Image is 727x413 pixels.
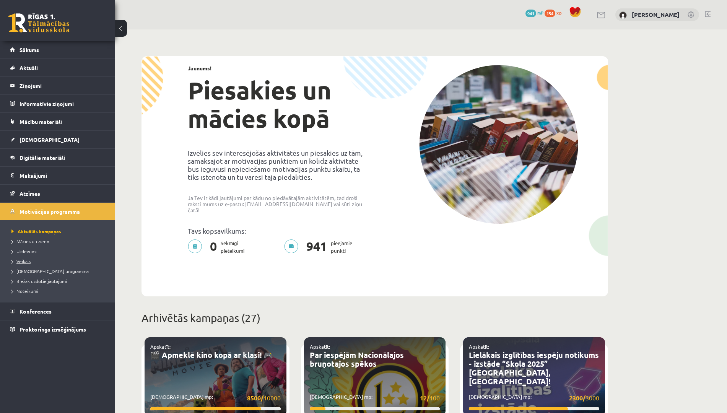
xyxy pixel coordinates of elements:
a: Informatīvie ziņojumi [10,95,105,112]
a: 🎬 Apmeklē kino kopā ar klasi! 🎮 [150,350,273,360]
a: Digitālie materiāli [10,149,105,166]
a: Lielākais izglītības iespēju notikums - izstāde “Skola 2025” [GEOGRAPHIC_DATA], [GEOGRAPHIC_DATA]! [469,350,599,386]
span: Proktoringa izmēģinājums [20,326,86,333]
span: [DEMOGRAPHIC_DATA] programma [11,268,89,274]
span: mP [537,10,543,16]
strong: Jaunums! [188,65,211,72]
a: [DEMOGRAPHIC_DATA] [10,131,105,148]
span: Digitālie materiāli [20,154,65,161]
span: 941 [303,239,331,255]
a: Apskatīt: [150,343,171,350]
p: Arhivētās kampaņas (27) [141,310,608,326]
legend: Maksājumi [20,167,105,184]
a: 154 xp [545,10,565,16]
a: Mācies un ziedo [11,238,107,245]
a: Veikals [11,258,107,265]
p: [DEMOGRAPHIC_DATA] mp: [469,393,599,403]
img: campaign-image-1c4f3b39ab1f89d1fca25a8facaab35ebc8e40cf20aedba61fd73fb4233361ac.png [419,65,578,224]
p: [DEMOGRAPHIC_DATA] mp: [150,393,281,403]
span: 100 [420,393,440,403]
span: Aktuālās kampaņas [11,228,61,234]
span: Mācību materiāli [20,118,62,125]
p: Tavs kopsavilkums: [188,227,369,235]
p: Ja Tev ir kādi jautājumi par kādu no piedāvātajām aktivitātēm, tad droši raksti mums uz e-pastu: ... [188,195,369,213]
a: Rīgas 1. Tālmācības vidusskola [8,13,70,33]
a: Uzdevumi [11,248,107,255]
span: [DEMOGRAPHIC_DATA] [20,136,80,143]
a: Proktoringa izmēģinājums [10,320,105,338]
span: Konferences [20,308,52,315]
a: Aktuālās kampaņas [11,228,107,235]
span: xp [556,10,561,16]
p: Sekmīgi pieteikumi [188,239,249,255]
a: Mācību materiāli [10,113,105,130]
span: Aktuāli [20,64,38,71]
a: Motivācijas programma [10,203,105,220]
legend: Ziņojumi [20,77,105,94]
strong: 2300/ [569,394,586,402]
a: Sākums [10,41,105,59]
a: Biežāk uzdotie jautājumi [11,278,107,285]
a: 941 mP [525,10,543,16]
a: [DEMOGRAPHIC_DATA] programma [11,268,107,275]
span: 154 [545,10,555,17]
a: Par iespējām Nacionālajos bruņotajos spēkos [310,350,404,369]
span: Noteikumi [11,288,38,294]
span: Sākums [20,46,39,53]
span: Uzdevumi [11,248,37,254]
a: Ziņojumi [10,77,105,94]
strong: 8500/ [247,394,263,402]
span: Mācies un ziedo [11,238,49,244]
strong: 12/ [420,394,429,402]
p: Izvēlies sev interesējošās aktivitātēs un piesakies uz tām, samaksājot ar motivācijas punktiem un... [188,149,369,181]
span: 10000 [247,393,281,403]
a: Noteikumi [11,288,107,294]
span: 3000 [569,393,599,403]
a: Konferences [10,302,105,320]
p: pieejamie punkti [284,239,357,255]
span: Veikals [11,258,31,264]
span: 0 [206,239,221,255]
p: [DEMOGRAPHIC_DATA] mp: [310,393,440,403]
img: Gustavs Skreija [619,11,627,19]
span: 941 [525,10,536,17]
span: Atzīmes [20,190,40,197]
a: Apskatīt: [469,343,489,350]
span: Biežāk uzdotie jautājumi [11,278,67,284]
legend: Informatīvie ziņojumi [20,95,105,112]
h1: Piesakies un mācies kopā [188,76,369,133]
a: Aktuāli [10,59,105,76]
a: Atzīmes [10,185,105,202]
a: [PERSON_NAME] [632,11,680,18]
a: Apskatīt: [310,343,330,350]
span: Motivācijas programma [20,208,80,215]
a: Maksājumi [10,167,105,184]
